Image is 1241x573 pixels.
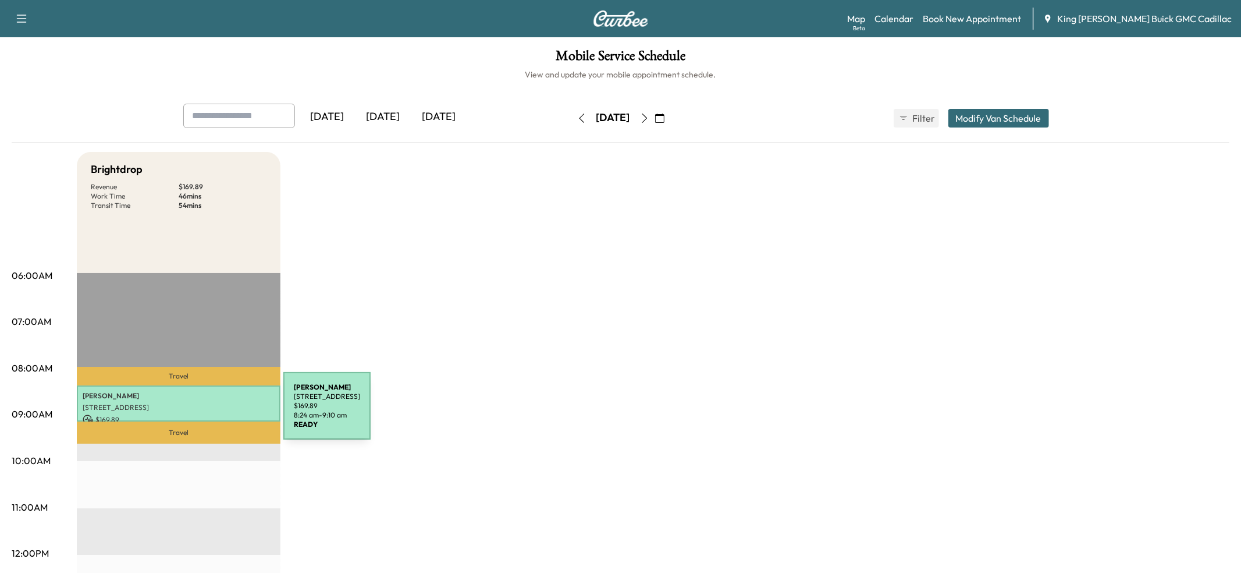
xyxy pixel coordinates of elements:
[593,10,649,27] img: Curbee Logo
[83,391,275,401] p: [PERSON_NAME]
[411,104,467,130] div: [DATE]
[77,367,280,385] p: Travel
[77,422,280,444] p: Travel
[91,161,143,178] h5: Brightdrop
[12,49,1229,69] h1: Mobile Service Schedule
[913,111,934,125] span: Filter
[596,111,630,125] div: [DATE]
[853,24,865,33] div: Beta
[12,268,52,282] p: 06:00AM
[179,192,266,201] p: 46 mins
[12,69,1229,80] h6: View and update your mobile appointment schedule.
[12,546,49,560] p: 12:00PM
[91,192,179,201] p: Work Time
[179,182,266,192] p: $ 169.89
[12,500,48,514] p: 11:00AM
[948,109,1049,128] button: Modify Van Schedule
[355,104,411,130] div: [DATE]
[300,104,355,130] div: [DATE]
[12,407,52,421] p: 09:00AM
[894,109,939,128] button: Filter
[91,182,179,192] p: Revenue
[923,12,1021,26] a: Book New Appointment
[12,361,52,375] p: 08:00AM
[1057,12,1232,26] span: King [PERSON_NAME] Buick GMC Cadillac
[847,12,865,26] a: MapBeta
[874,12,913,26] a: Calendar
[83,403,275,412] p: [STREET_ADDRESS]
[179,201,266,210] p: 54 mins
[83,415,275,425] p: $ 169.89
[91,201,179,210] p: Transit Time
[12,454,51,468] p: 10:00AM
[12,314,51,328] p: 07:00AM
